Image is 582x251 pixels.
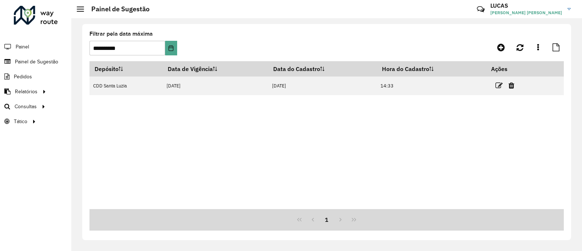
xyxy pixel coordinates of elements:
span: Painel [16,43,29,51]
button: Choose Date [165,41,177,55]
span: Consultas [15,103,37,110]
a: Editar [495,81,503,90]
td: [DATE] [163,77,268,95]
span: [PERSON_NAME] [PERSON_NAME] [490,9,562,16]
th: Depósito [89,61,163,77]
h3: LUCAS [490,2,562,9]
span: Relatórios [15,88,37,95]
label: Filtrar pela data máxima [89,30,153,38]
td: CDD Santa Luzia [89,77,163,95]
button: 1 [320,213,334,227]
td: [DATE] [268,77,377,95]
span: Pedidos [14,73,32,81]
th: Ações [486,61,530,77]
h2: Painel de Sugestão [84,5,150,13]
th: Data do Cadastro [268,61,377,77]
a: Contato Rápido [473,1,489,17]
td: 14:33 [377,77,486,95]
a: Excluir [509,81,514,90]
span: Painel de Sugestão [15,58,58,66]
span: Tático [14,118,27,125]
th: Hora do Cadastro [377,61,486,77]
th: Data de Vigência [163,61,268,77]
